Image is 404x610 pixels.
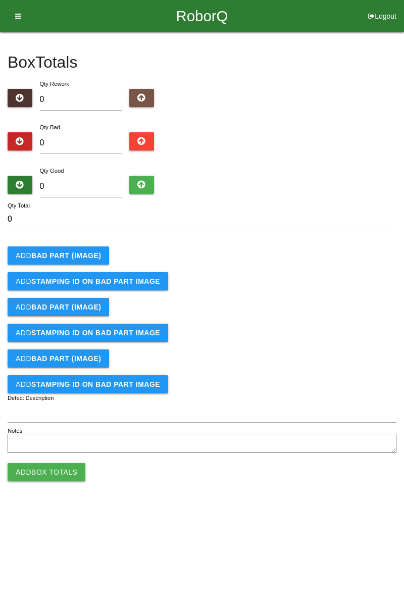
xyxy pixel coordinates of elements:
b: STAMPING ID on BAD PART Image [31,329,160,337]
b: STAMPING ID on BAD PART Image [31,380,160,388]
b: STAMPING ID on BAD PART Image [31,277,160,285]
label: Qty Total [8,201,30,210]
h4: Box Totals [8,54,396,71]
button: AddBAD PART (IMAGE) [8,349,109,368]
label: Qty Good [40,168,64,174]
button: AddBAD PART (IMAGE) [8,298,109,316]
button: AddSTAMPING ID on BAD PART Image [8,272,168,290]
label: Defect Description [8,394,54,402]
b: BAD PART (IMAGE) [31,354,101,363]
label: Notes [8,427,22,435]
button: AddSTAMPING ID on BAD PART Image [8,375,168,393]
button: AddSTAMPING ID on BAD PART Image [8,324,168,342]
b: BAD PART (IMAGE) [31,303,101,311]
b: BAD PART (IMAGE) [31,251,101,260]
label: Qty Bad [40,124,60,130]
label: Qty Rework [40,81,69,87]
button: AddBAD PART (IMAGE) [8,246,109,265]
button: AddBox Totals [8,463,85,481]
